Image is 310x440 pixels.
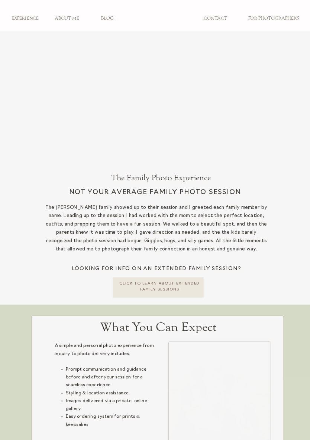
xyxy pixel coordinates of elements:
[119,281,200,291] a: CLick To learn about extended Family Sessions
[8,16,42,21] a: EXPERIENCE
[65,389,158,397] li: Styling & location assistance
[88,321,228,335] h2: What You Can Expect
[72,173,249,184] h1: The Family Photo Experience
[55,342,157,358] div: A simple and personal photo experience from inquiry to photo delivery includes:
[14,187,296,202] h2: Not your average family photo session
[65,397,158,413] li: Images delivered via a private, online gallery
[50,16,84,21] a: ABOUT ME
[198,16,233,21] a: CONTACT
[90,16,125,21] a: BLOG
[45,204,268,257] p: The [PERSON_NAME] family showed up to their session and I greeted each family member by name. Lea...
[65,413,158,429] li: Easy ordering system for prints & keepsakes
[245,16,303,21] a: FOR PHOTOGRAPHERS
[16,265,297,280] h2: Looking for info on an extended family session?
[65,365,158,389] li: Prompt communication and guidance before and after your session for a seamless experience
